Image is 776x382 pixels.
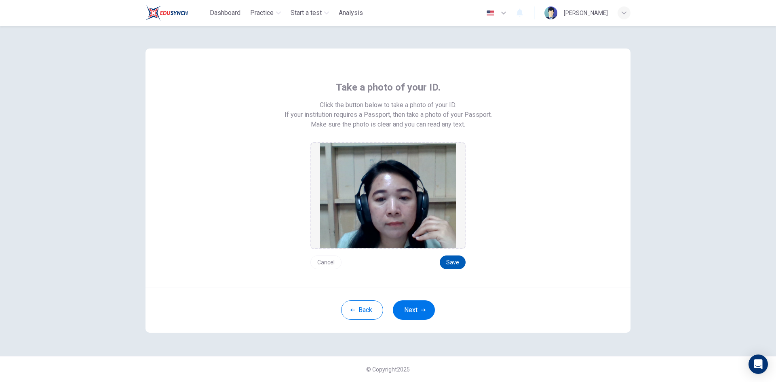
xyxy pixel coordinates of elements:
div: [PERSON_NAME] [564,8,608,18]
span: Analysis [339,8,363,18]
button: Analysis [335,6,366,20]
a: Train Test logo [145,5,207,21]
button: Next [393,300,435,320]
button: Back [341,300,383,320]
button: Start a test [287,6,332,20]
img: Profile picture [544,6,557,19]
button: Save [440,255,466,269]
span: Click the button below to take a photo of your ID. If your institution requires a Passport, then ... [285,100,492,120]
img: preview screemshot [320,143,456,248]
span: © Copyright 2025 [366,366,410,373]
div: Open Intercom Messenger [749,355,768,374]
span: Take a photo of your ID. [336,81,441,94]
span: Start a test [291,8,322,18]
img: en [485,10,496,16]
span: Make sure the photo is clear and you can read any text. [311,120,465,129]
button: Practice [247,6,284,20]
span: Practice [250,8,274,18]
button: Dashboard [207,6,244,20]
button: Cancel [310,255,342,269]
img: Train Test logo [145,5,188,21]
span: Dashboard [210,8,240,18]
